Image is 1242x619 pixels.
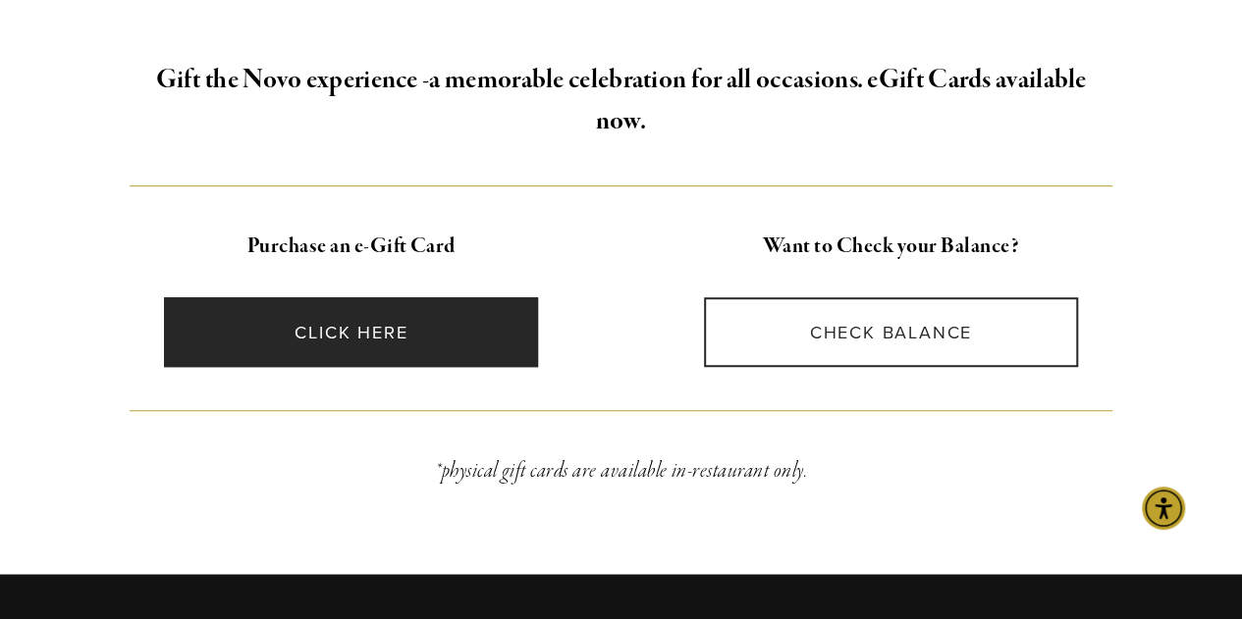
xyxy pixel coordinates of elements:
strong: Gift the Novo experience - [155,63,429,97]
div: Accessibility Menu [1142,487,1185,530]
strong: Want to Check your Balance? [763,232,1019,260]
strong: Purchase an e-Gift Card [247,232,456,260]
em: *physical gift cards are available in-restaurant only. [435,457,807,485]
a: CHECK BALANCE [704,297,1078,367]
a: CLICK HERE [164,297,538,367]
h2: a memorable celebration for all occasions. eGift Cards available now. [130,60,1112,142]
